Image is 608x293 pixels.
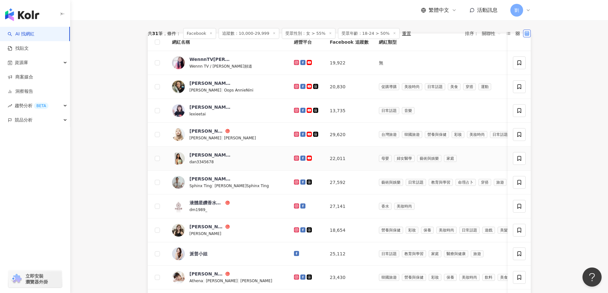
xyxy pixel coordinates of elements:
span: 美妝時尚 [402,83,422,90]
td: 27,141 [325,194,373,218]
a: KOL AvatarWennnTV[PERSON_NAME]頻道Wennn TV / [PERSON_NAME]頻道 [172,56,284,70]
span: 穿搭 [478,179,491,186]
div: 派普小姐 [190,251,207,257]
img: KOL Avatar [172,271,185,284]
div: [PERSON_NAME] [190,223,224,230]
span: 資源庫 [15,55,28,70]
div: [PERSON_NAME] [190,176,231,182]
img: KOL Avatar [172,80,185,93]
span: dm1989_ [190,208,207,212]
span: 穿搭 [463,83,476,90]
span: 婦女醫學 [394,155,415,162]
span: 醫療與健康 [444,250,468,257]
span: 飲料 [482,274,495,281]
span: Wennn TV / [PERSON_NAME]頻道 [190,64,252,69]
span: 營養與保健 [425,131,449,138]
span: 日常話題 [379,107,399,114]
span: 韓國旅遊 [379,274,399,281]
td: 22,011 [325,147,373,171]
a: 商案媒合 [8,74,33,80]
span: 31 [152,31,158,36]
span: 營養與保健 [402,274,426,281]
span: 教育與學習 [429,179,453,186]
span: [PERSON_NAME] [190,88,221,92]
span: 運動 [478,83,491,90]
td: 23,430 [325,266,373,289]
iframe: Help Scout Beacon - Open [582,267,602,287]
span: 保養 [421,227,434,234]
span: 立即安裝 瀏覽器外掛 [26,273,48,285]
span: 競品分析 [15,113,33,127]
a: KOL Avatar[PERSON_NAME]dan3345678 [172,152,284,165]
td: 25,112 [325,242,373,266]
a: KOL Avatar[PERSON_NAME]不小心嫁韓國[PERSON_NAME]|Oops AnnieNini [172,80,284,93]
div: BETA [34,103,49,109]
img: KOL Avatar [172,247,185,260]
span: 美食 [498,274,510,281]
span: 彩妝 [429,274,441,281]
img: logo [5,8,39,21]
span: 日常話題 [425,83,445,90]
td: 20,830 [325,75,373,99]
span: 音樂 [402,107,415,114]
a: 找貼文 [8,45,29,52]
a: 洞察報告 [8,88,33,95]
span: 彩妝 [406,227,418,234]
span: Oops AnnieNini [224,88,253,92]
span: [PERSON_NAME] [224,136,256,140]
span: 家庭 [444,155,457,162]
span: 旅遊 [471,250,484,257]
span: 家庭 [429,250,441,257]
a: KOL Avatar[PERSON_NAME]Athena|[PERSON_NAME]|[PERSON_NAME] [172,271,284,284]
span: 促購導購 [379,83,399,90]
img: KOL Avatar [172,200,185,213]
span: | [203,278,206,283]
span: | [221,135,224,140]
span: 保養 [444,274,457,281]
span: dan3345678 [190,160,214,164]
span: [PERSON_NAME] [190,231,221,236]
span: 關聯性 [482,28,501,39]
img: KOL Avatar [172,56,185,69]
td: 18,654 [325,218,373,242]
span: 美妝時尚 [467,131,487,138]
img: KOL Avatar [172,128,185,141]
span: 美妝時尚 [394,203,415,210]
span: 美食 [448,83,461,90]
span: Facebook [183,28,216,39]
span: 母嬰 [379,155,392,162]
span: 美妝時尚 [436,227,457,234]
a: KOL Avatar[PERSON_NAME]Sphinx Ting|[PERSON_NAME]Sphinx Ting [172,176,284,189]
div: 排序： [465,28,505,39]
div: 重置 [402,31,411,36]
span: 日常話題 [490,131,510,138]
span: 教育與學習 [402,250,426,257]
a: searchAI 找網紅 [8,31,34,37]
span: 美妝時尚 [459,274,480,281]
span: | [238,278,241,283]
span: 繁體中文 [429,7,449,14]
a: KOL Avatar派普小姐 [172,247,284,260]
a: KOL Avatar[PERSON_NAME][PERSON_NAME]|[PERSON_NAME] [172,128,284,141]
span: 美髮 [498,227,510,234]
a: KOL Avatar[PERSON_NAME][PERSON_NAME] [172,223,284,237]
div: [PERSON_NAME] [190,271,224,277]
img: KOL Avatar [172,176,185,189]
div: [PERSON_NAME]不小心嫁韓國 [190,80,231,86]
span: [PERSON_NAME]Sphinx Ting [214,184,269,188]
div: [PERSON_NAME] [190,128,224,134]
img: KOL Avatar [172,104,185,117]
div: WennnTV[PERSON_NAME]頻道 [190,56,231,62]
span: 追蹤數：10,000-29,999 [219,28,279,39]
span: 彩妝 [452,131,464,138]
span: 韓國旅遊 [402,131,422,138]
span: 受眾性別：女 > 55% [282,28,335,39]
span: 條件 ： [163,31,181,36]
span: 藝術與娛樂 [379,179,403,186]
span: | [221,87,224,92]
span: [PERSON_NAME] [240,279,272,283]
span: 趨勢分析 [15,99,49,113]
span: 旅遊 [494,179,507,186]
span: 受眾年齡：18-24 > 50% [338,28,400,39]
a: KOL Avatar液體星鑽香水&化妝品dm1989_ [172,200,284,213]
